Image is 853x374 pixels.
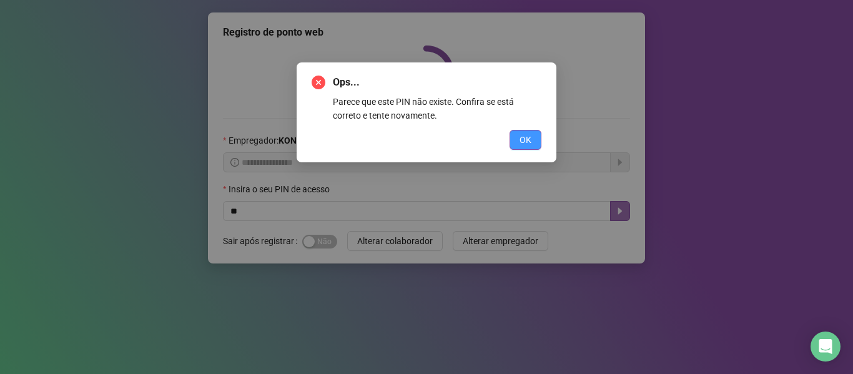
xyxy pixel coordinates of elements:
span: close-circle [312,76,325,89]
span: OK [520,133,531,147]
div: Open Intercom Messenger [811,332,841,362]
span: Ops... [333,75,541,90]
button: OK [510,130,541,150]
div: Parece que este PIN não existe. Confira se está correto e tente novamente. [333,95,541,122]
